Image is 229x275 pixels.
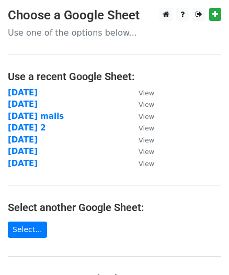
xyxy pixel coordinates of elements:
[139,136,154,144] small: View
[8,159,38,168] a: [DATE]
[8,112,64,121] a: [DATE] mails
[128,123,154,133] a: View
[128,88,154,97] a: View
[139,113,154,120] small: View
[8,88,38,97] a: [DATE]
[139,148,154,156] small: View
[8,100,38,109] a: [DATE]
[139,101,154,108] small: View
[8,123,46,133] a: [DATE] 2
[8,147,38,156] a: [DATE]
[128,135,154,145] a: View
[8,70,221,83] h4: Use a recent Google Sheet:
[128,147,154,156] a: View
[8,27,221,38] p: Use one of the options below...
[8,222,47,238] a: Select...
[139,160,154,168] small: View
[139,89,154,97] small: View
[139,124,154,132] small: View
[128,112,154,121] a: View
[128,100,154,109] a: View
[8,135,38,145] a: [DATE]
[8,201,221,214] h4: Select another Google Sheet:
[128,159,154,168] a: View
[8,8,221,23] h3: Choose a Google Sheet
